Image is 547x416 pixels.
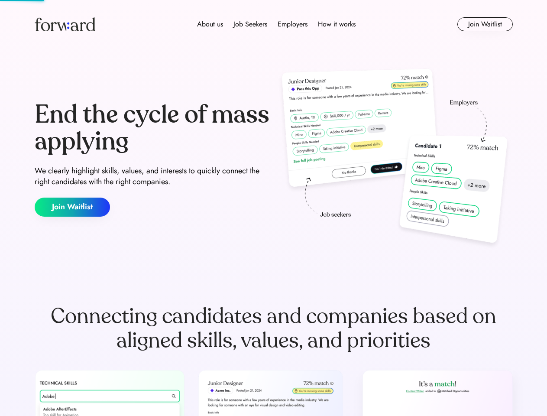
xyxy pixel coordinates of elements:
div: End the cycle of mass applying [35,101,270,155]
div: About us [197,19,223,29]
div: Job Seekers [233,19,267,29]
div: We clearly highlight skills, values, and interests to quickly connect the right candidates with t... [35,166,270,187]
div: Connecting candidates and companies based on aligned skills, values, and priorities [35,304,513,353]
div: How it works [318,19,356,29]
img: hero-image.png [277,66,513,252]
button: Join Waitlist [457,17,513,31]
button: Join Waitlist [35,198,110,217]
div: Employers [278,19,307,29]
img: Forward logo [35,17,95,31]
